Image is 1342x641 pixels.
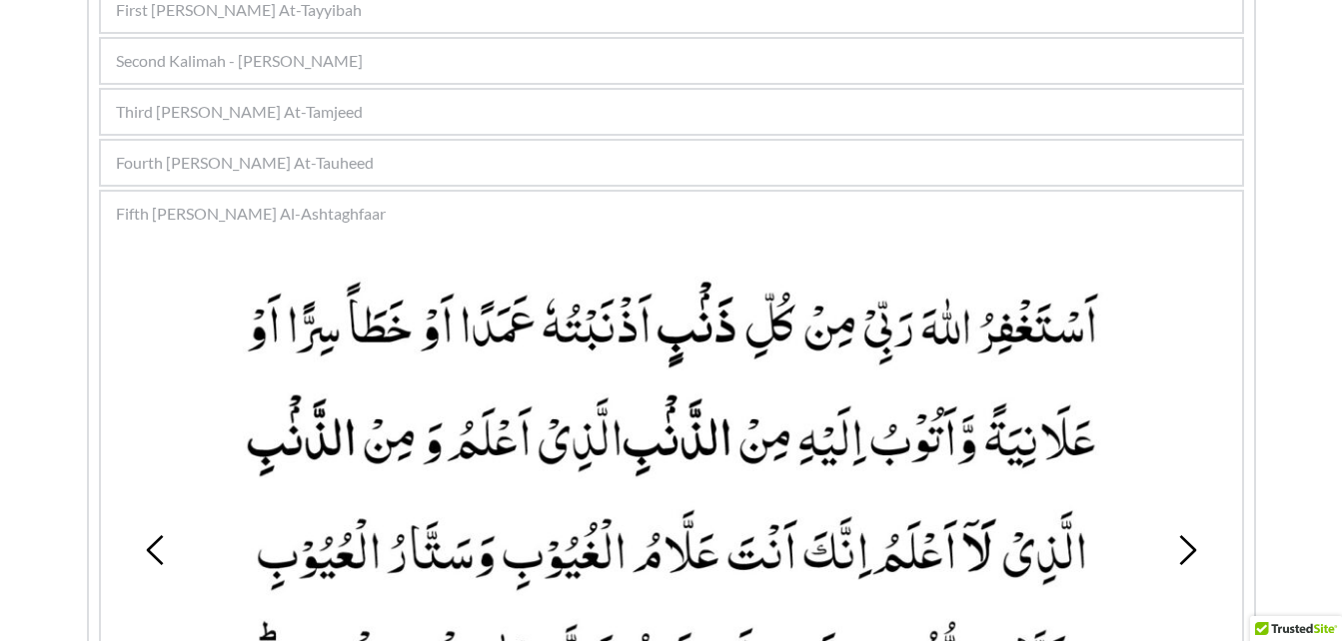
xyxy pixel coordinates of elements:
[116,100,363,124] span: Third [PERSON_NAME] At-Tamjeed
[116,202,386,226] span: Fifth [PERSON_NAME] Al-Ashtaghfaar
[116,151,374,175] span: Fourth [PERSON_NAME] At-Tauheed
[116,49,363,73] span: Second Kalimah - [PERSON_NAME]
